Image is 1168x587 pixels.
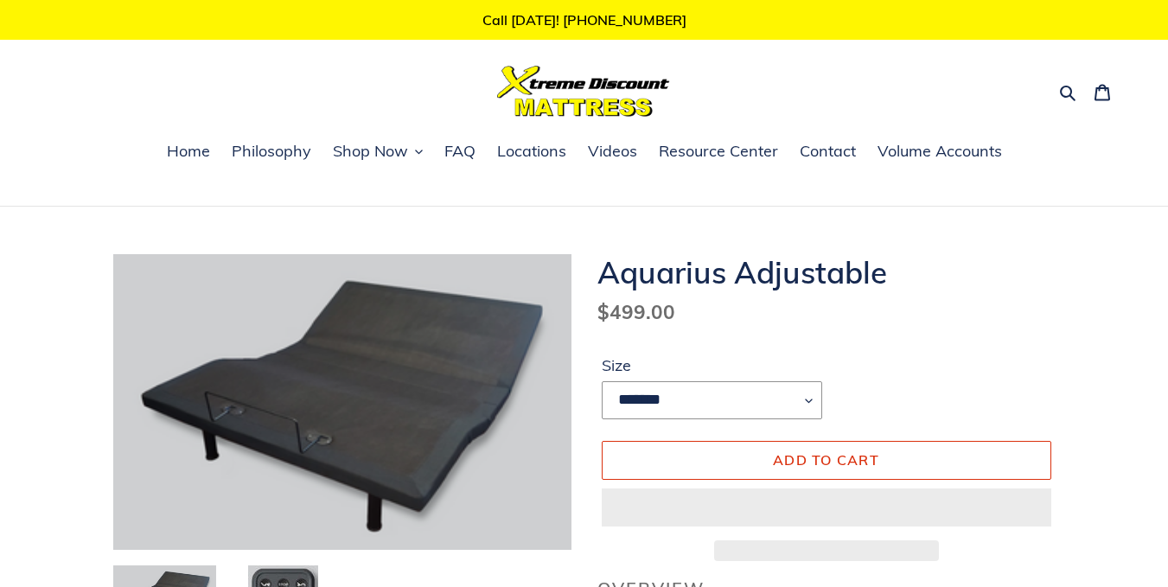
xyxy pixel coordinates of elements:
[800,141,856,162] span: Contact
[488,139,575,165] a: Locations
[579,139,646,165] a: Videos
[650,139,787,165] a: Resource Center
[497,141,566,162] span: Locations
[232,141,311,162] span: Philosophy
[158,139,219,165] a: Home
[597,299,675,324] span: $499.00
[597,254,1056,290] h1: Aquarius Adjustable
[869,139,1011,165] a: Volume Accounts
[333,141,408,162] span: Shop Now
[324,139,431,165] button: Shop Now
[167,141,210,162] span: Home
[791,139,865,165] a: Contact
[773,451,879,469] span: Add to cart
[113,254,571,551] img: Aquarius Adjustable
[444,141,475,162] span: FAQ
[602,354,822,377] label: Size
[436,139,484,165] a: FAQ
[223,139,320,165] a: Philosophy
[602,441,1051,479] button: Add to cart
[659,141,778,162] span: Resource Center
[878,141,1002,162] span: Volume Accounts
[588,141,637,162] span: Videos
[497,66,670,117] img: Xtreme Discount Mattress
